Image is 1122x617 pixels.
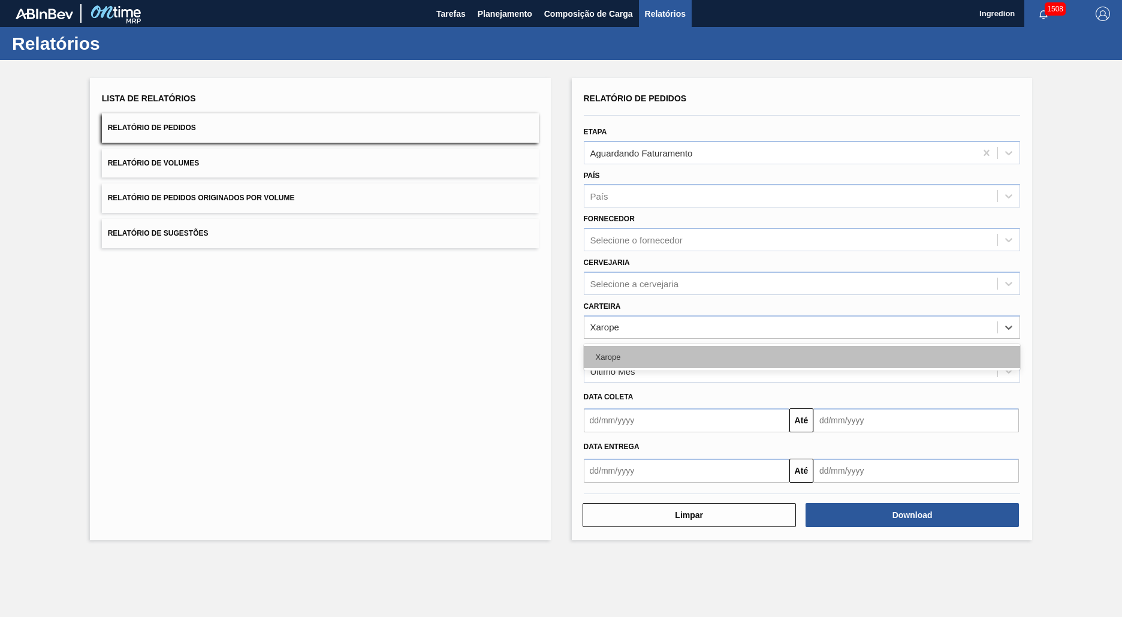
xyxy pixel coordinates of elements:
button: Notificações [1024,5,1063,22]
span: Tarefas [436,7,466,21]
span: Data coleta [584,393,634,401]
span: Relatório de Volumes [108,159,199,167]
label: País [584,171,600,180]
span: Planejamento [478,7,532,21]
button: Relatório de Pedidos [102,113,539,143]
button: Relatório de Pedidos Originados por Volume [102,183,539,213]
img: Logout [1096,7,1110,21]
span: Lista de Relatórios [102,94,196,103]
label: Etapa [584,128,607,136]
button: Até [789,408,813,432]
div: Aguardando Faturamento [590,148,693,158]
button: Até [789,459,813,483]
button: Relatório de Volumes [102,149,539,178]
div: Selecione a cervejaria [590,278,679,288]
input: dd/mm/yyyy [584,459,789,483]
button: Download [806,503,1019,527]
div: Último Mês [590,366,635,376]
label: Carteira [584,302,621,311]
button: Limpar [583,503,796,527]
label: Cervejaria [584,258,630,267]
span: Relatório de Pedidos [584,94,687,103]
span: Relatório de Pedidos Originados por Volume [108,194,295,202]
input: dd/mm/yyyy [813,408,1019,432]
img: TNhmsLtSVTkK8tSr43FrP2fwEKptu5GPRR3wAAAABJRU5ErkJggg== [16,8,73,19]
h1: Relatórios [12,37,225,50]
span: Composição de Carga [544,7,633,21]
input: dd/mm/yyyy [813,459,1019,483]
div: País [590,191,608,201]
span: Relatórios [645,7,686,21]
div: Xarope [584,346,1021,368]
span: Relatório de Pedidos [108,124,196,132]
span: 1508 [1045,2,1066,16]
input: dd/mm/yyyy [584,408,789,432]
span: Relatório de Sugestões [108,229,209,237]
div: Selecione o fornecedor [590,235,683,245]
span: Data Entrega [584,443,640,451]
label: Fornecedor [584,215,635,223]
button: Relatório de Sugestões [102,219,539,248]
